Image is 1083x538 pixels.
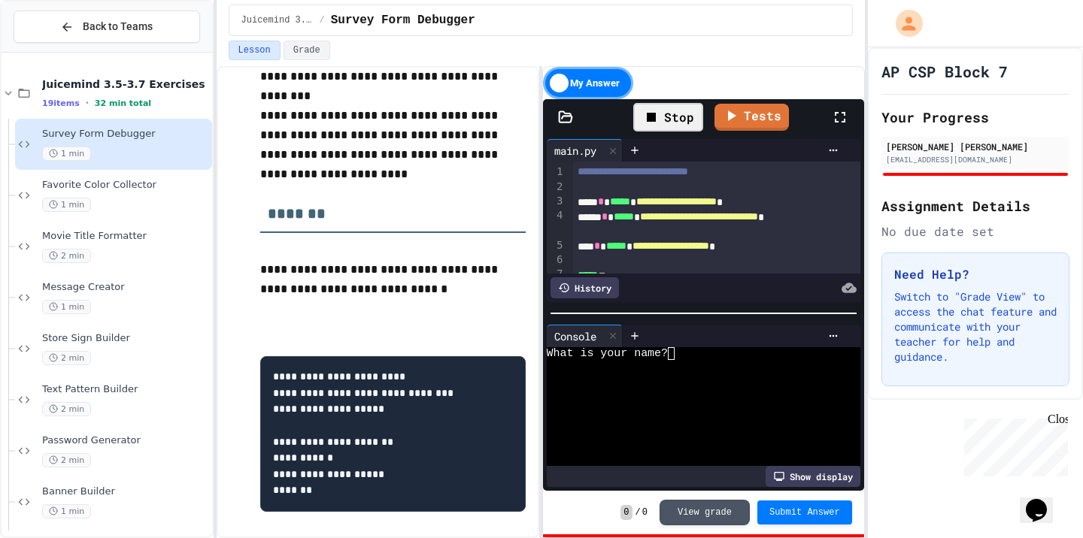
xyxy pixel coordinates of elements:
[229,41,281,60] button: Lesson
[42,434,209,447] span: Password Generator
[284,41,330,60] button: Grade
[42,453,91,467] span: 2 min
[881,222,1069,240] div: No due date set
[886,154,1065,165] div: [EMAIL_ADDRESS][DOMAIN_NAME]
[642,506,648,518] span: 0
[881,61,1008,82] h1: AP CSP Block 7
[714,104,789,131] a: Tests
[320,14,325,26] span: /
[766,466,860,487] div: Show display
[547,347,668,360] span: What is your name?
[880,6,927,41] div: My Account
[42,402,91,416] span: 2 min
[881,195,1069,216] h2: Assignment Details
[620,505,632,520] span: 0
[547,328,604,344] div: Console
[633,103,703,131] div: Stop
[769,506,840,518] span: Submit Answer
[42,147,91,161] span: 1 min
[894,289,1057,364] p: Switch to "Grade View" to access the chat feature and communicate with your teacher for help and ...
[241,14,314,26] span: Juicemind 3.5-3.7 Exercises
[1020,478,1068,523] iframe: chat widget
[547,267,566,282] div: 7
[547,143,604,159] div: main.py
[547,194,566,209] div: 3
[894,265,1057,283] h3: Need Help?
[958,413,1068,476] iframe: chat widget
[86,97,89,109] span: •
[95,98,151,108] span: 32 min total
[42,179,209,192] span: Favorite Color Collector
[83,19,153,35] span: Back to Teams
[42,281,209,294] span: Message Creator
[42,198,91,212] span: 1 min
[547,180,566,194] div: 2
[551,277,619,298] div: History
[547,252,566,267] div: 6
[42,249,91,263] span: 2 min
[6,6,104,95] div: Chat with us now!Close
[42,504,91,518] span: 1 min
[881,107,1069,128] h2: Your Progress
[42,351,91,365] span: 2 min
[42,485,209,498] span: Banner Builder
[42,300,91,314] span: 1 min
[547,208,566,237] div: 4
[42,383,209,396] span: Text Pattern Builder
[886,140,1065,153] div: [PERSON_NAME] [PERSON_NAME]
[42,98,80,108] span: 19 items
[331,11,475,29] span: Survey Form Debugger
[42,332,209,345] span: Store Sign Builder
[42,230,209,243] span: Movie Title Formatter
[636,506,641,518] span: /
[42,128,209,141] span: Survey Form Debugger
[42,77,209,91] span: Juicemind 3.5-3.7 Exercises
[547,165,566,180] div: 1
[547,238,566,253] div: 5
[660,500,750,525] button: View grade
